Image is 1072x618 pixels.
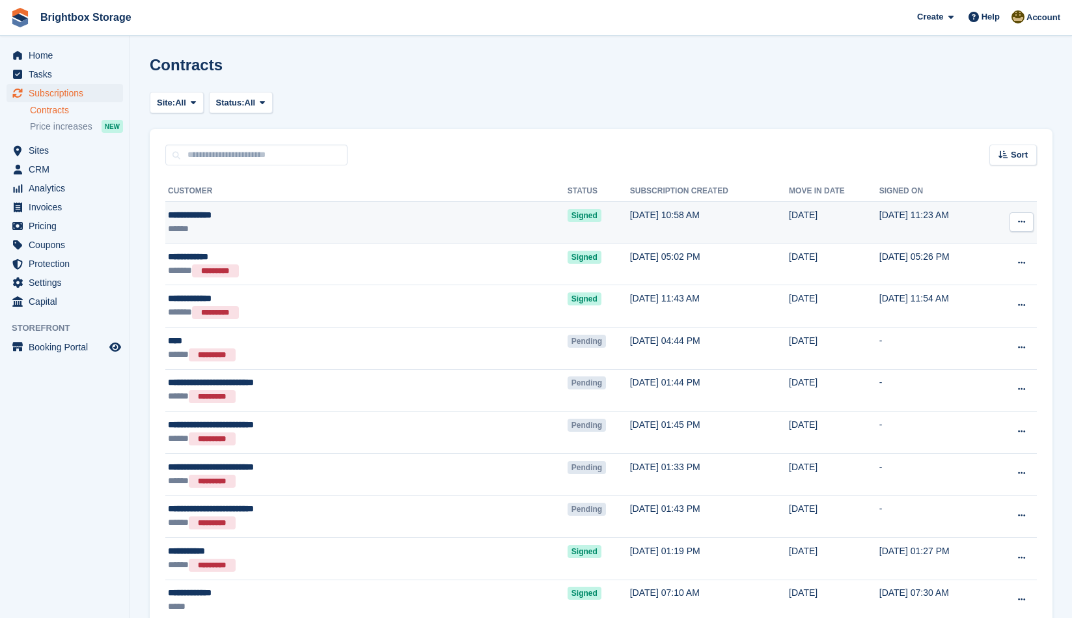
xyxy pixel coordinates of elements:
[7,141,123,160] a: menu
[29,338,107,356] span: Booking Portal
[879,369,993,412] td: -
[879,202,993,244] td: [DATE] 11:23 AM
[789,453,879,496] td: [DATE]
[150,92,204,113] button: Site: All
[29,160,107,178] span: CRM
[568,209,601,222] span: Signed
[245,96,256,109] span: All
[7,198,123,216] a: menu
[7,292,123,311] a: menu
[789,537,879,580] td: [DATE]
[216,96,245,109] span: Status:
[568,335,606,348] span: Pending
[29,65,107,83] span: Tasks
[7,255,123,273] a: menu
[879,181,993,202] th: Signed on
[30,119,123,133] a: Price increases NEW
[29,255,107,273] span: Protection
[7,179,123,197] a: menu
[789,285,879,328] td: [DATE]
[7,84,123,102] a: menu
[35,7,137,28] a: Brightbox Storage
[1011,10,1024,23] img: Viki
[879,496,993,538] td: -
[789,369,879,412] td: [DATE]
[630,202,789,244] td: [DATE] 10:58 AM
[789,243,879,285] td: [DATE]
[29,179,107,197] span: Analytics
[630,412,789,454] td: [DATE] 01:45 PM
[29,141,107,160] span: Sites
[7,160,123,178] a: menu
[29,236,107,254] span: Coupons
[630,243,789,285] td: [DATE] 05:02 PM
[29,217,107,235] span: Pricing
[789,412,879,454] td: [DATE]
[7,46,123,64] a: menu
[630,453,789,496] td: [DATE] 01:33 PM
[568,461,606,474] span: Pending
[630,181,789,202] th: Subscription created
[29,84,107,102] span: Subscriptions
[7,65,123,83] a: menu
[568,503,606,516] span: Pending
[29,46,107,64] span: Home
[10,8,30,27] img: stora-icon-8386f47178a22dfd0bd8f6a31ec36ba5ce8667c1dd55bd0f319d3a0aa187defe.svg
[102,120,123,133] div: NEW
[568,545,601,558] span: Signed
[630,496,789,538] td: [DATE] 01:43 PM
[630,537,789,580] td: [DATE] 01:19 PM
[879,453,993,496] td: -
[29,292,107,311] span: Capital
[157,96,175,109] span: Site:
[1026,11,1060,24] span: Account
[568,292,601,305] span: Signed
[789,327,879,369] td: [DATE]
[12,322,130,335] span: Storefront
[879,327,993,369] td: -
[789,202,879,244] td: [DATE]
[630,327,789,369] td: [DATE] 04:44 PM
[29,274,107,292] span: Settings
[7,236,123,254] a: menu
[879,412,993,454] td: -
[917,10,943,23] span: Create
[568,419,606,432] span: Pending
[175,96,186,109] span: All
[789,181,879,202] th: Move in date
[982,10,1000,23] span: Help
[879,285,993,328] td: [DATE] 11:54 AM
[568,587,601,600] span: Signed
[7,217,123,235] a: menu
[879,243,993,285] td: [DATE] 05:26 PM
[568,251,601,264] span: Signed
[1011,148,1028,162] span: Sort
[165,181,568,202] th: Customer
[789,496,879,538] td: [DATE]
[7,274,123,292] a: menu
[29,198,107,216] span: Invoices
[568,181,630,202] th: Status
[7,338,123,356] a: menu
[568,376,606,389] span: Pending
[30,120,92,133] span: Price increases
[30,104,123,117] a: Contracts
[879,537,993,580] td: [DATE] 01:27 PM
[630,285,789,328] td: [DATE] 11:43 AM
[150,56,223,74] h1: Contracts
[107,339,123,355] a: Preview store
[630,369,789,412] td: [DATE] 01:44 PM
[209,92,273,113] button: Status: All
